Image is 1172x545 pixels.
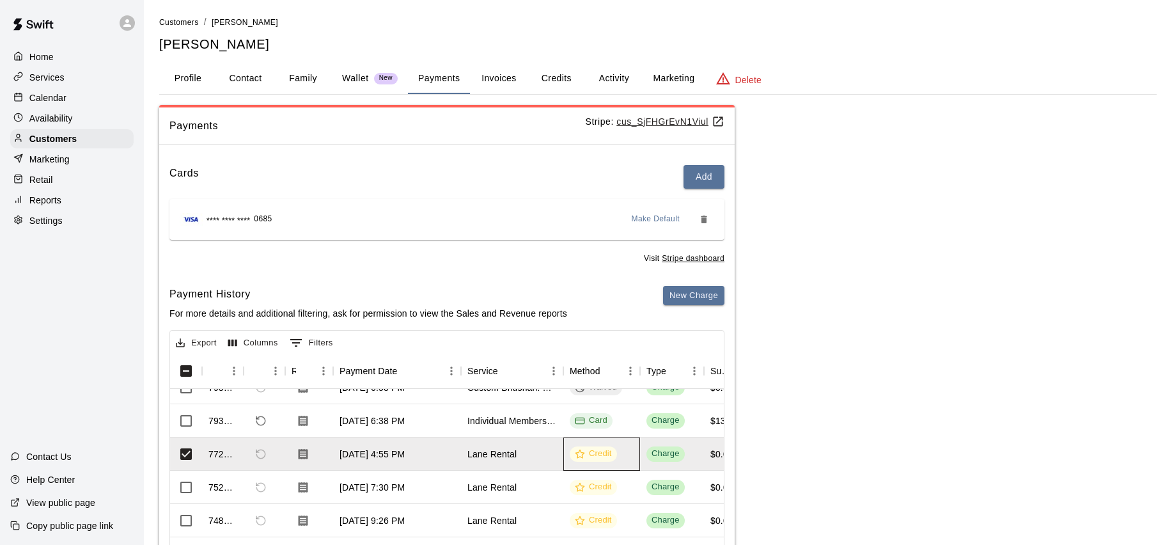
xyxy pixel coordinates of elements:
p: View public page [26,496,95,509]
button: Remove [694,209,714,230]
a: Home [10,47,134,67]
div: $0.00 [710,514,733,527]
span: Visit [644,253,724,265]
div: Receipt [285,353,333,389]
button: Menu [266,361,285,381]
p: Delete [735,74,762,86]
h5: [PERSON_NAME] [159,36,1157,53]
a: Customers [10,129,134,148]
button: Credits [527,63,585,94]
div: basic tabs example [159,63,1157,94]
img: Credit card brand logo [180,213,203,226]
button: New Charge [663,286,724,306]
button: Show filters [286,333,336,353]
div: Service [467,353,498,389]
div: 772027 [208,448,237,461]
p: Contact Us [26,450,72,463]
div: Lane Rental [467,481,517,494]
span: 0685 [254,213,272,226]
div: 748423 [208,514,237,527]
div: Aug 10, 2025 at 9:26 PM [340,514,405,527]
a: Availability [10,109,134,128]
div: 793559 [208,415,237,427]
div: Method [570,353,600,389]
button: Family [274,63,332,94]
p: For more details and additional filtering, ask for permission to view the Sales and Revenue reports [169,307,567,320]
a: Marketing [10,150,134,169]
div: Charge [652,514,680,526]
div: Credit [575,481,612,493]
button: Menu [544,361,563,381]
a: Calendar [10,88,134,107]
div: Method [563,353,640,389]
div: Aug 23, 2025 at 4:55 PM [340,448,405,461]
p: Calendar [29,91,66,104]
nav: breadcrumb [159,15,1157,29]
span: Make Default [632,213,680,226]
div: Subtotal [710,353,731,389]
a: Retail [10,170,134,189]
div: Payment Date [333,353,461,389]
span: Customers [159,18,199,27]
button: Profile [159,63,217,94]
div: Lane Rental [467,448,517,461]
div: 752496 [208,481,237,494]
span: Refund payment [250,410,272,432]
p: Customers [29,132,77,145]
button: Marketing [643,63,705,94]
span: [PERSON_NAME] [212,18,278,27]
button: Menu [224,361,244,381]
button: Contact [217,63,274,94]
p: Retail [29,173,53,186]
button: Add [684,165,724,189]
div: Type [646,353,666,389]
button: Menu [685,361,704,381]
p: Copy public page link [26,519,113,532]
h6: Cards [169,165,199,189]
span: Refund payment [250,477,272,498]
button: Menu [442,361,461,381]
div: Lane Rental [467,514,517,527]
button: Sort [498,362,516,380]
div: Credit [575,448,612,460]
a: Settings [10,211,134,230]
a: Customers [159,17,199,27]
span: Refund payment [250,510,272,532]
button: Export [173,333,220,353]
div: Type [640,353,704,389]
button: Sort [296,362,314,380]
button: Sort [666,362,684,380]
span: New [374,74,398,83]
p: Settings [29,214,63,227]
p: Marketing [29,153,70,166]
div: Individual Membership [467,415,557,427]
div: Service [461,353,563,389]
p: Services [29,71,65,84]
h6: Payment History [169,286,567,303]
div: Card [575,415,607,427]
button: Download Receipt [292,509,315,532]
div: $0.00 [710,481,733,494]
div: Credit [575,514,612,526]
button: Payments [408,63,470,94]
button: Download Receipt [292,443,315,466]
button: Menu [621,361,640,381]
button: Select columns [225,333,281,353]
li: / [204,15,207,29]
a: Reports [10,191,134,210]
div: $0.00 [710,448,733,461]
div: Sep 2, 2025 at 6:38 PM [340,415,405,427]
u: cus_SjFHGrEvN1Viul [616,116,724,127]
a: Services [10,68,134,87]
u: Stripe dashboard [662,254,724,263]
div: Charge [652,415,680,427]
p: Home [29,51,54,63]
